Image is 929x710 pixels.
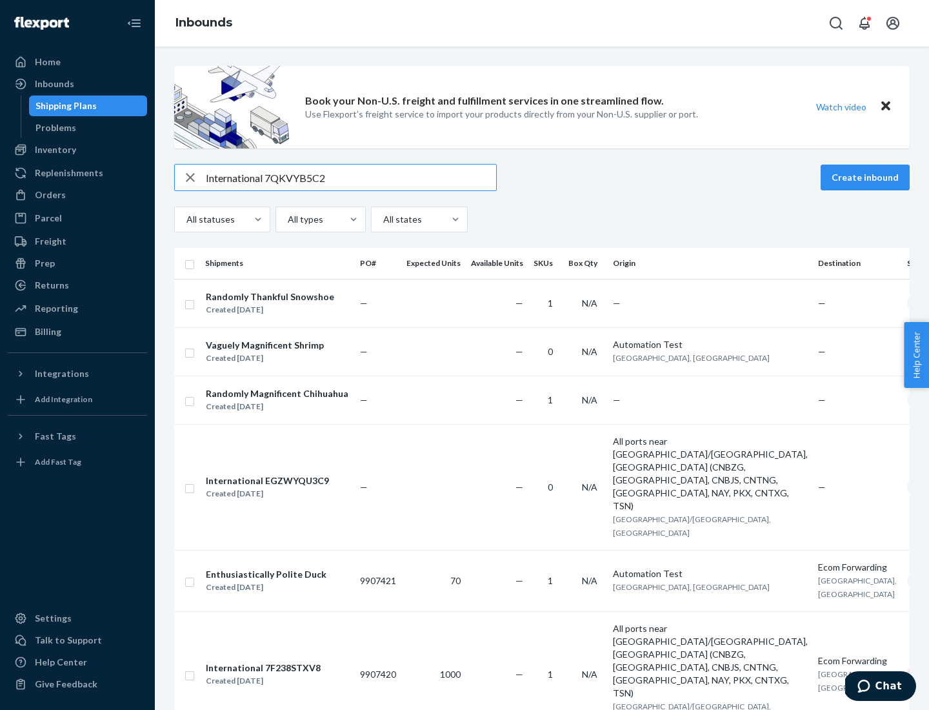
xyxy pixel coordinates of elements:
input: All states [382,213,383,226]
div: International 7F238STXV8 [206,662,321,674]
div: Settings [35,612,72,625]
th: Shipments [200,248,355,279]
button: Open account menu [880,10,906,36]
p: Book your Non-U.S. freight and fulfillment services in one streamlined flow. [305,94,664,108]
span: — [818,482,826,492]
a: Prep [8,253,147,274]
span: — [818,394,826,405]
a: Home [8,52,147,72]
div: Ecom Forwarding [818,654,897,667]
div: Ecom Forwarding [818,561,897,574]
div: All ports near [GEOGRAPHIC_DATA]/[GEOGRAPHIC_DATA], [GEOGRAPHIC_DATA] (CNBZG, [GEOGRAPHIC_DATA], ... [613,435,808,512]
span: — [360,394,368,405]
th: PO# [355,248,401,279]
span: — [818,298,826,309]
a: Reporting [8,298,147,319]
span: [GEOGRAPHIC_DATA], [GEOGRAPHIC_DATA] [818,576,897,599]
th: Available Units [466,248,528,279]
input: Search inbounds by name, destination, msku... [206,165,496,190]
p: Use Flexport’s freight service to import your products directly from your Non-U.S. supplier or port. [305,108,698,121]
span: — [515,394,523,405]
div: Inbounds [35,77,74,90]
span: — [613,298,621,309]
button: Fast Tags [8,426,147,447]
a: Inventory [8,139,147,160]
div: Automation Test [613,338,808,351]
div: Inventory [35,143,76,156]
ol: breadcrumbs [165,5,243,42]
a: Add Integration [8,389,147,410]
span: — [515,575,523,586]
div: Freight [35,235,66,248]
span: — [818,346,826,357]
div: Created [DATE] [206,487,329,500]
div: Billing [35,325,61,338]
a: Freight [8,231,147,252]
div: Reporting [35,302,78,315]
span: — [360,298,368,309]
span: N/A [582,346,597,357]
span: 0 [548,346,553,357]
button: Help Center [904,322,929,388]
div: Enthusiastically Polite Duck [206,568,326,581]
div: Give Feedback [35,678,97,691]
a: Replenishments [8,163,147,183]
iframe: Opens a widget where you can chat to one of our agents [845,671,916,704]
span: [GEOGRAPHIC_DATA], [GEOGRAPHIC_DATA] [613,353,770,363]
div: Integrations [35,367,89,380]
div: Problems [35,121,76,134]
img: Flexport logo [14,17,69,30]
a: Settings [8,608,147,629]
span: [GEOGRAPHIC_DATA], [GEOGRAPHIC_DATA] [613,582,770,592]
span: — [360,482,368,492]
button: Give Feedback [8,674,147,695]
span: N/A [582,298,597,309]
span: [GEOGRAPHIC_DATA]/[GEOGRAPHIC_DATA], [GEOGRAPHIC_DATA] [613,514,771,538]
div: Randomly Magnificent Chihuahua [206,387,348,400]
a: Shipping Plans [29,96,148,116]
div: Created [DATE] [206,352,324,365]
a: Inbounds [175,15,232,30]
input: All statuses [185,213,186,226]
div: Returns [35,279,69,292]
div: Fast Tags [35,430,76,443]
button: Watch video [808,97,875,116]
th: Box Qty [563,248,608,279]
a: Returns [8,275,147,296]
span: 1 [548,575,553,586]
span: 1000 [440,669,461,680]
div: Created [DATE] [206,674,321,687]
span: — [515,482,523,492]
div: Prep [35,257,55,270]
button: Close Navigation [121,10,147,36]
div: Add Integration [35,394,92,405]
div: Created [DATE] [206,581,326,594]
th: Expected Units [401,248,466,279]
span: — [515,346,523,357]
a: Inbounds [8,74,147,94]
span: [GEOGRAPHIC_DATA], [GEOGRAPHIC_DATA] [818,669,897,693]
div: Orders [35,188,66,201]
button: Talk to Support [8,630,147,651]
div: International EGZWYQU3C9 [206,474,329,487]
div: Created [DATE] [206,303,334,316]
div: Home [35,56,61,68]
div: Randomly Thankful Snowshoe [206,290,334,303]
th: SKUs [528,248,563,279]
th: Origin [608,248,813,279]
button: Create inbound [821,165,910,190]
span: 70 [450,575,461,586]
a: Orders [8,185,147,205]
span: 0 [548,482,553,492]
span: N/A [582,669,597,680]
span: N/A [582,575,597,586]
span: 1 [548,298,553,309]
a: Help Center [8,652,147,673]
div: Add Fast Tag [35,456,81,467]
span: — [613,394,621,405]
span: — [360,346,368,357]
button: Integrations [8,363,147,384]
td: 9907421 [355,550,401,611]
